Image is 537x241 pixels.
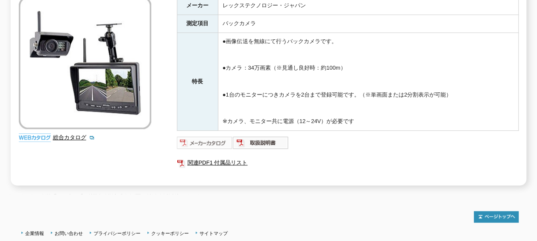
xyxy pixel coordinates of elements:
[53,134,95,141] a: 総合カタログ
[55,231,83,236] a: お問い合わせ
[474,211,519,223] img: トップページへ
[177,157,519,168] a: 関連PDF1 付属品リスト
[233,141,289,148] a: 取扱説明書
[177,33,218,131] th: 特長
[94,231,141,236] a: プライバシーポリシー
[177,141,233,148] a: メーカーカタログ
[218,33,518,131] td: ●画像伝送を無線にて行うバックカメラです。 ●カメラ：34万画素（※見通し良好時：約100m） ●1台のモニターにつきカメラを2台まで登録可能です。（※単画面または2分割表示が可能） ※カメラ、...
[19,133,51,142] img: webカタログ
[151,231,189,236] a: クッキーポリシー
[25,231,44,236] a: 企業情報
[233,136,289,150] img: 取扱説明書
[177,15,218,33] th: 測定項目
[200,231,228,236] a: サイトマップ
[218,15,518,33] td: バックカメラ
[177,136,233,150] img: メーカーカタログ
